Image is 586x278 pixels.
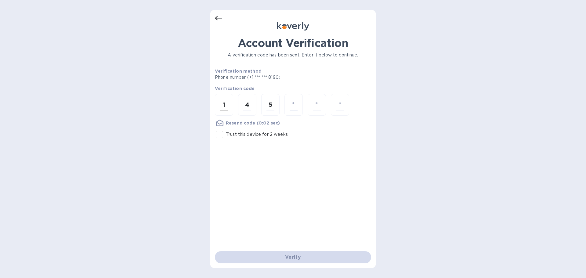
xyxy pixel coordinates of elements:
[215,74,327,81] p: Phone number (+1 *** *** 8190)
[215,37,371,49] h1: Account Verification
[226,131,288,138] p: Trust this device for 2 weeks
[226,121,280,125] u: Resend code (0:02 sec)
[215,69,262,74] b: Verification method
[215,85,371,92] p: Verification code
[215,52,371,58] p: A verification code has been sent. Enter it below to continue.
